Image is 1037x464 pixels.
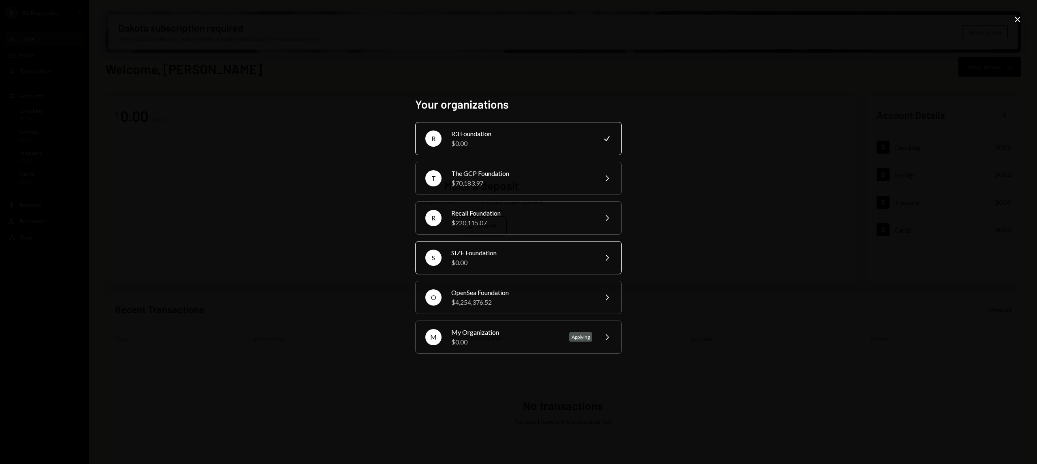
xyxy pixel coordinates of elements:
div: M [425,329,442,345]
div: $4,254,376.52 [451,297,592,307]
button: TThe GCP Foundation$70,183.97 [415,162,622,195]
button: RR3 Foundation$0.00 [415,122,622,155]
div: OpenSea Foundation [451,288,592,297]
h2: Your organizations [415,96,622,112]
button: OOpenSea Foundation$4,254,376.52 [415,281,622,314]
div: O [425,289,442,306]
div: R [425,210,442,226]
button: MMy Organization$0.00Applying [415,321,622,354]
div: Applying [569,332,592,342]
div: My Organization [451,327,559,337]
div: The GCP Foundation [451,169,592,178]
button: RRecall Foundation$220,115.07 [415,201,622,235]
div: $220,115.07 [451,218,592,228]
div: SIZE Foundation [451,248,592,258]
div: Recall Foundation [451,208,592,218]
div: $0.00 [451,139,592,148]
div: R [425,130,442,147]
div: T [425,170,442,186]
div: S [425,250,442,266]
div: R3 Foundation [451,129,592,139]
div: $70,183.97 [451,178,592,188]
button: SSIZE Foundation$0.00 [415,241,622,274]
div: $0.00 [451,258,592,267]
div: $0.00 [451,337,559,347]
